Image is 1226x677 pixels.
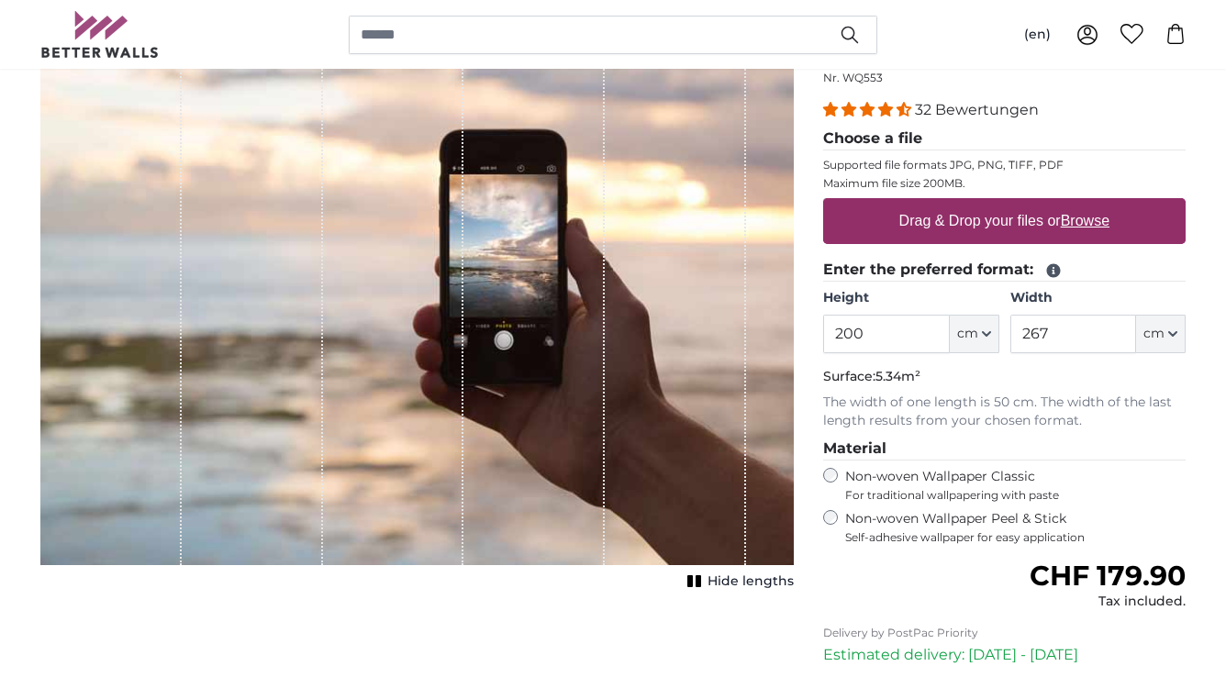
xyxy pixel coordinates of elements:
span: For traditional wallpapering with paste [845,488,1186,503]
span: Hide lengths [708,572,794,591]
p: Surface: [823,368,1186,386]
button: Hide lengths [682,569,794,594]
span: 32 Bewertungen [915,101,1039,118]
button: cm [950,315,999,353]
legend: Material [823,438,1186,461]
span: 4.31 stars [823,101,915,118]
span: CHF 179.90 [1030,559,1186,593]
span: 5.34m² [875,368,920,384]
label: Non-woven Wallpaper Peel & Stick [845,510,1186,545]
span: Nr. WQ553 [823,71,883,84]
label: Height [823,289,998,307]
img: Betterwalls [40,11,160,58]
label: Width [1010,289,1186,307]
legend: Enter the preferred format: [823,259,1186,282]
label: Drag & Drop your files or [892,203,1117,239]
div: Tax included. [1030,593,1186,611]
p: Maximum file size 200MB. [823,176,1186,191]
button: cm [1136,315,1186,353]
p: Estimated delivery: [DATE] - [DATE] [823,644,1186,666]
u: Browse [1061,213,1109,228]
p: The width of one length is 50 cm. The width of the last length results from your chosen format. [823,394,1186,430]
span: cm [957,325,978,343]
span: cm [1143,325,1165,343]
p: Delivery by PostPac Priority [823,626,1186,640]
p: Supported file formats JPG, PNG, TIFF, PDF [823,158,1186,172]
legend: Choose a file [823,128,1186,150]
button: (en) [1009,18,1065,51]
label: Non-woven Wallpaper Classic [845,468,1186,503]
span: Self-adhesive wallpaper for easy application [845,530,1186,545]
